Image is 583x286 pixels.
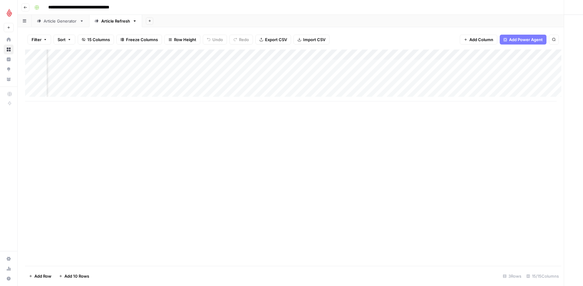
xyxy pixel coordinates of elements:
[4,45,14,54] a: Browse
[4,64,14,74] a: Opportunities
[32,36,41,43] span: Filter
[229,35,253,45] button: Redo
[212,36,223,43] span: Undo
[239,36,249,43] span: Redo
[4,5,14,20] button: Workspace: Lightspeed
[55,271,93,281] button: Add 10 Rows
[4,264,14,274] a: Usage
[203,35,227,45] button: Undo
[126,36,158,43] span: Freeze Columns
[4,54,14,64] a: Insights
[78,35,114,45] button: 15 Columns
[58,36,66,43] span: Sort
[44,18,77,24] div: Article Generator
[255,35,291,45] button: Export CSV
[32,15,89,27] a: Article Generator
[4,274,14,284] button: Help + Support
[116,35,162,45] button: Freeze Columns
[4,35,14,45] a: Home
[4,74,14,84] a: Your Data
[265,36,287,43] span: Export CSV
[89,15,142,27] a: Article Refresh
[25,271,55,281] button: Add Row
[174,36,196,43] span: Row Height
[164,35,200,45] button: Row Height
[101,18,130,24] div: Article Refresh
[64,273,89,279] span: Add 10 Rows
[34,273,51,279] span: Add Row
[4,7,15,18] img: Lightspeed Logo
[4,254,14,264] a: Settings
[87,36,110,43] span: 15 Columns
[54,35,75,45] button: Sort
[28,35,51,45] button: Filter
